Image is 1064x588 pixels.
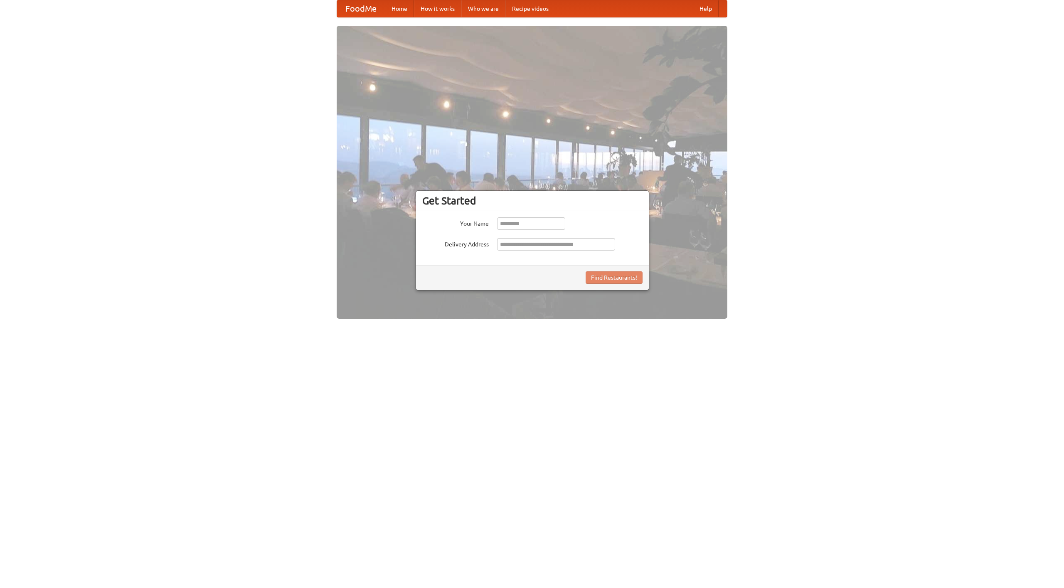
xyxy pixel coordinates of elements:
label: Delivery Address [422,238,489,248]
a: Home [385,0,414,17]
button: Find Restaurants! [586,271,643,284]
a: Who we are [461,0,505,17]
label: Your Name [422,217,489,228]
h3: Get Started [422,194,643,207]
a: Recipe videos [505,0,555,17]
a: FoodMe [337,0,385,17]
a: How it works [414,0,461,17]
a: Help [693,0,719,17]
